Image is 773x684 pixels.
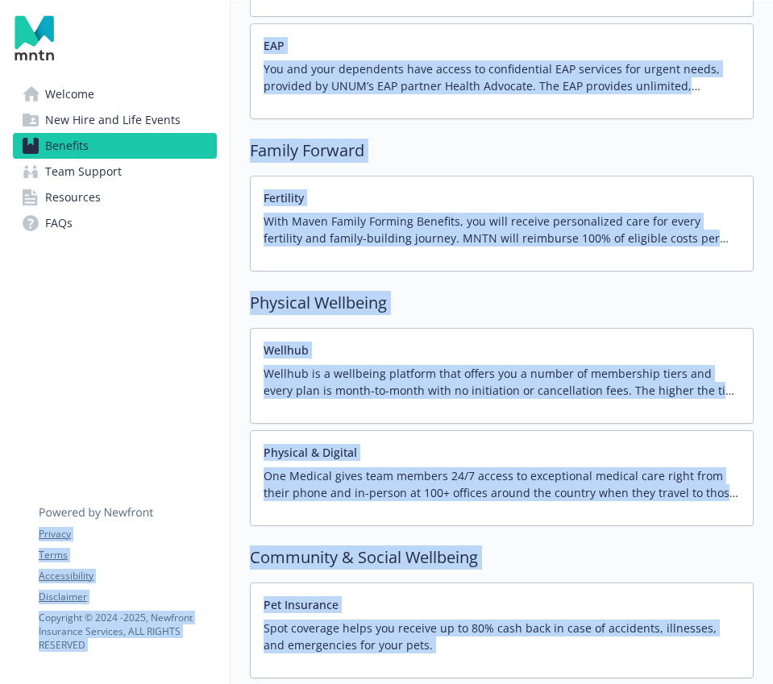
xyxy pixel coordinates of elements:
[13,159,217,184] a: Team Support
[264,365,740,399] p: Wellhub is a wellbeing platform that offers you a number of membership tiers and every plan is mo...
[39,569,216,583] a: Accessibility
[250,291,754,315] h2: Physical Wellbeing
[13,133,217,159] a: Benefits
[264,60,740,94] p: You and your dependents have access to confidential EAP services for urgent needs, provided by UN...
[45,107,181,133] span: New Hire and Life Events
[13,107,217,133] a: New Hire and Life Events
[39,611,216,652] p: Copyright © 2024 - 2025 , Newfront Insurance Services, ALL RIGHTS RESERVED
[39,590,216,604] a: Disclaimer
[264,213,740,247] p: With Maven Family Forming Benefits, you will receive personalized care for every fertility and fa...
[13,210,217,236] a: FAQs
[39,527,216,541] a: Privacy
[264,444,357,461] button: Physical & Digital
[13,184,217,210] a: Resources
[264,620,740,653] p: Spot coverage helps you receive up to 80% cash back in case of accidents, illnesses, and emergenc...
[250,139,754,163] h2: Family Forward
[39,548,216,562] a: Terms
[264,342,309,359] button: Wellhub
[45,184,101,210] span: Resources
[264,467,740,501] p: One Medical gives team members 24/7 access to exceptional medical care right from their phone and...
[45,133,89,159] span: Benefits
[13,81,217,107] a: Welcome
[264,596,339,613] button: Pet Insurance
[45,210,73,236] span: FAQs
[45,81,94,107] span: Welcome
[264,189,304,206] button: Fertility
[45,159,122,184] span: Team Support
[250,545,754,570] h2: Community & Social Wellbeing
[264,37,285,54] button: EAP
